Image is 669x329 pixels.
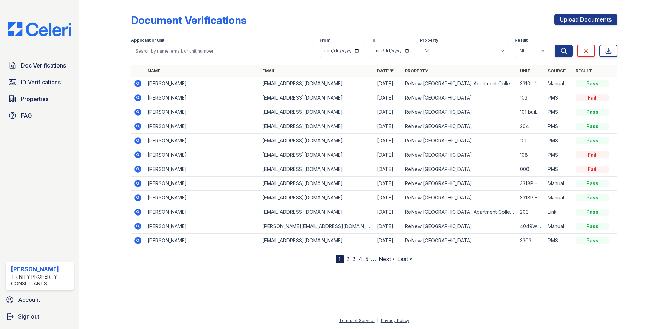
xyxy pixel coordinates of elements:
td: 103 [517,91,545,105]
td: Manual [545,219,573,234]
a: Upload Documents [554,14,617,25]
td: [PERSON_NAME] [145,134,260,148]
span: … [371,255,376,263]
a: Email [262,68,275,73]
a: 3 [352,256,356,263]
div: Pass [576,237,609,244]
div: 1 [336,255,344,263]
span: ID Verifications [21,78,61,86]
div: Pass [576,194,609,201]
td: [PERSON_NAME] [145,219,260,234]
td: 3303 [517,234,545,248]
td: ReNew [GEOGRAPHIC_DATA] [402,119,517,134]
span: Account [18,296,40,304]
td: 101 [517,134,545,148]
a: Terms of Service [339,318,375,323]
td: [DATE] [374,177,402,191]
td: [EMAIL_ADDRESS][DOMAIN_NAME] [260,234,374,248]
td: [EMAIL_ADDRESS][DOMAIN_NAME] [260,205,374,219]
td: 3310s-102 [517,77,545,91]
td: [PERSON_NAME] [145,177,260,191]
div: Fail [576,151,609,158]
td: [EMAIL_ADDRESS][DOMAIN_NAME] [260,91,374,105]
td: 4049W - 101 [517,219,545,234]
div: [PERSON_NAME] [11,265,71,273]
input: Search by name, email, or unit number [131,45,314,57]
td: ReNew [GEOGRAPHIC_DATA] [402,234,517,248]
td: Manual [545,77,573,91]
img: CE_Logo_Blue-a8612792a0a2168367f1c8372b55b34899dd931a85d93a1a3d3e32e68fde9ad4.png [3,22,77,36]
a: Last » [397,256,413,263]
a: FAQ [6,109,74,123]
td: [EMAIL_ADDRESS][DOMAIN_NAME] [260,177,374,191]
td: Manual [545,191,573,205]
div: Pass [576,137,609,144]
td: ReNew [GEOGRAPHIC_DATA] Apartment Collection [402,77,517,91]
td: ReNew [GEOGRAPHIC_DATA] [402,162,517,177]
td: [EMAIL_ADDRESS][DOMAIN_NAME] [260,119,374,134]
td: [PERSON_NAME] [145,162,260,177]
td: [DATE] [374,91,402,105]
td: [DATE] [374,234,402,248]
div: Pass [576,223,609,230]
td: ReNew [GEOGRAPHIC_DATA] [402,91,517,105]
td: 101 building 4042 [517,105,545,119]
td: 108 [517,148,545,162]
a: Result [576,68,592,73]
a: ID Verifications [6,75,74,89]
td: ReNew [GEOGRAPHIC_DATA] [402,191,517,205]
a: Unit [520,68,530,73]
td: [PERSON_NAME] [145,191,260,205]
td: ReNew [GEOGRAPHIC_DATA] [402,105,517,119]
td: ReNew [GEOGRAPHIC_DATA] [402,134,517,148]
td: PMS [545,91,573,105]
div: Fail [576,166,609,173]
td: 204 [517,119,545,134]
td: PMS [545,105,573,119]
a: 2 [346,256,349,263]
td: [PERSON_NAME] [145,77,260,91]
td: [PERSON_NAME] [145,148,260,162]
span: Properties [21,95,48,103]
td: [PERSON_NAME] [145,205,260,219]
a: Date ▼ [377,68,394,73]
div: Pass [576,109,609,116]
td: [DATE] [374,148,402,162]
td: PMS [545,119,573,134]
a: Next › [379,256,394,263]
div: Trinity Property Consultants [11,273,71,287]
div: Pass [576,80,609,87]
td: 000 [517,162,545,177]
td: ReNew [GEOGRAPHIC_DATA] [402,177,517,191]
td: PMS [545,134,573,148]
a: Source [548,68,566,73]
label: To [370,38,375,43]
div: Pass [576,123,609,130]
label: From [320,38,330,43]
td: PMS [545,162,573,177]
td: [PERSON_NAME] [145,119,260,134]
div: Document Verifications [131,14,246,26]
td: ReNew [GEOGRAPHIC_DATA] Apartment Collection [402,205,517,219]
label: Applicant or unit [131,38,164,43]
td: [EMAIL_ADDRESS][DOMAIN_NAME] [260,105,374,119]
td: [DATE] [374,105,402,119]
td: [DATE] [374,119,402,134]
div: Pass [576,180,609,187]
td: [PERSON_NAME] [145,234,260,248]
a: Sign out [3,310,77,323]
a: 5 [365,256,368,263]
td: 3318P - 301 [517,177,545,191]
td: [DATE] [374,191,402,205]
td: [PERSON_NAME][EMAIL_ADDRESS][DOMAIN_NAME] [260,219,374,234]
td: [DATE] [374,134,402,148]
div: Fail [576,94,609,101]
td: [DATE] [374,219,402,234]
td: [EMAIL_ADDRESS][DOMAIN_NAME] [260,148,374,162]
a: Privacy Policy [381,318,409,323]
td: [EMAIL_ADDRESS][DOMAIN_NAME] [260,162,374,177]
label: Property [420,38,438,43]
td: Link [545,205,573,219]
td: [DATE] [374,205,402,219]
td: [EMAIL_ADDRESS][DOMAIN_NAME] [260,77,374,91]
